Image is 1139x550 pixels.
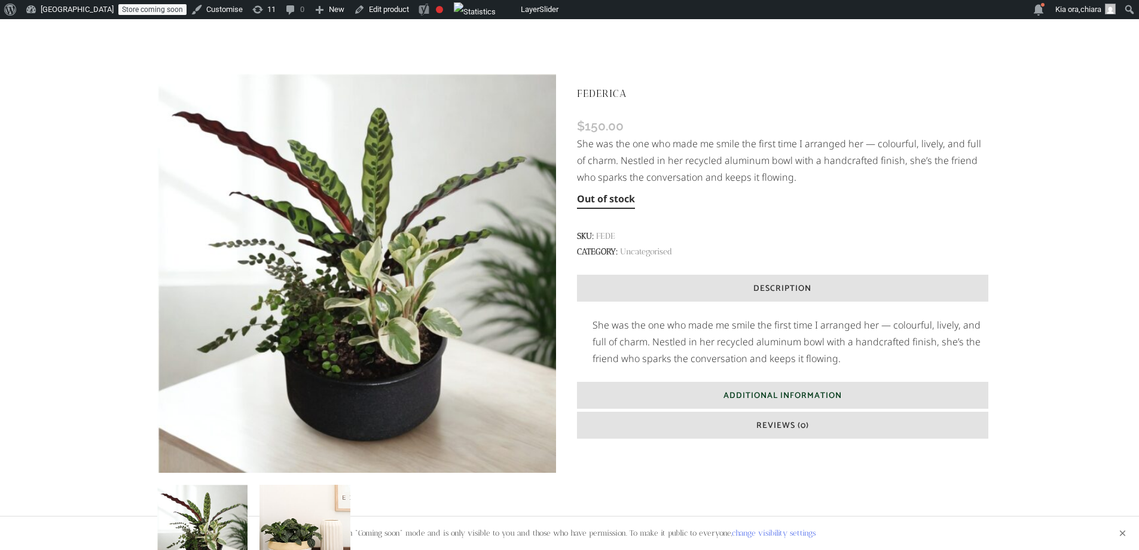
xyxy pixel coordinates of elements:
img: Views over 48 hours. Click for more Jetpack Stats. [454,2,496,22]
span: SKU: [577,229,988,244]
p: Out of stock [577,190,635,209]
span: Reviews (0) [756,419,809,433]
span: chiara [1080,5,1101,14]
a: Store coming soon [118,4,187,15]
h1: FEDERICA [577,74,988,113]
span: Additional Information [723,389,842,403]
span: Description [753,282,811,296]
span: $ [577,118,585,133]
p: She was the one who made me smile the first time I arranged her — colourful, lively, and full of ... [593,317,988,367]
span: FEDE [596,231,615,241]
p: She was the one who made me smile the first time I arranged her — colourful, lively, and full of ... [577,135,988,186]
img: FEDERICA [157,74,556,473]
div: Focus keyphrase not set [436,6,443,13]
bdi: 150.00 [577,118,624,133]
span: Category: [577,244,988,260]
a: Uncategorised [620,247,672,257]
